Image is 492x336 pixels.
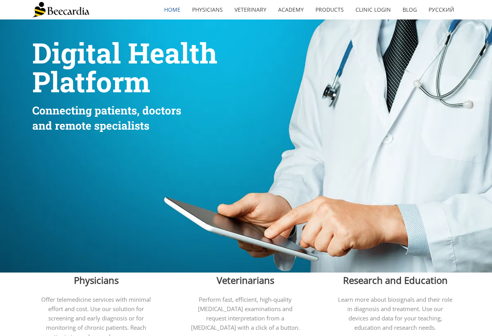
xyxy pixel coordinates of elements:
[74,274,119,287] span: Physicians
[32,103,181,118] span: Connecting patients, doctors
[272,1,310,19] a: Academy
[32,118,149,133] span: and remote specialists
[32,63,150,100] span: Platform
[158,1,186,19] a: home
[191,296,300,331] span: Perform fast, efficient, high-quality [MEDICAL_DATA] examinations and request interpretation from...
[32,34,217,71] span: Digital Health
[229,1,272,19] a: Veterinary
[186,1,229,19] a: Physicians
[350,1,397,19] a: Clinic Login
[338,296,452,331] span: Learn more about biosignals and their role in diagnosis and treatment. Use our devices and data f...
[423,1,460,19] a: Русский
[32,2,89,18] img: Beecardia
[343,274,448,287] span: Research and Education
[397,1,423,19] a: Blog
[310,1,350,19] a: Products
[217,274,274,287] span: Veterinarians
